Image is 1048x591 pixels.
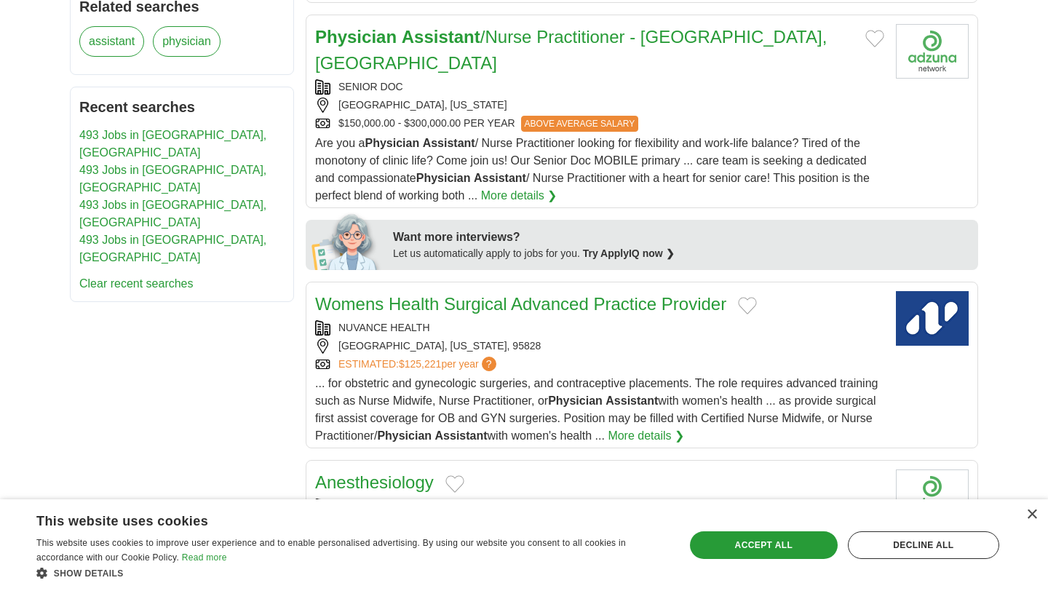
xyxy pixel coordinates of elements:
[315,137,870,202] span: Are you a / Nurse Practitioner looking for flexibility and work-life balance? Tired of the monoto...
[738,297,757,314] button: Add to favorite jobs
[338,357,499,372] a: ESTIMATED:$125,221per year?
[315,294,726,314] a: Womens Health Surgical Advanced Practice Provider
[423,137,475,149] strong: Assistant
[399,358,441,370] span: $125,221
[153,26,221,57] a: physician
[79,277,194,290] a: Clear recent searches
[896,291,969,346] img: Nuvance Health logo
[315,98,884,113] div: [GEOGRAPHIC_DATA], [US_STATE]
[1026,509,1037,520] div: Close
[365,137,419,149] strong: Physician
[315,377,878,442] span: ... for obstetric and gynecologic surgeries, and contraceptive placements. The role requires adva...
[36,566,666,580] div: Show details
[315,338,884,354] div: [GEOGRAPHIC_DATA], [US_STATE], 95828
[315,27,827,73] a: Physician Assistant/Nurse Practitioner - [GEOGRAPHIC_DATA], [GEOGRAPHIC_DATA]
[79,234,266,263] a: 493 Jobs in [GEOGRAPHIC_DATA], [GEOGRAPHIC_DATA]
[79,129,266,159] a: 493 Jobs in [GEOGRAPHIC_DATA], [GEOGRAPHIC_DATA]
[182,552,227,563] a: Read more, opens a new window
[54,568,124,579] span: Show details
[393,246,969,261] div: Let us automatically apply to jobs for you.
[435,429,488,442] strong: Assistant
[338,322,430,333] a: NUVANCE HEALTH
[482,357,496,371] span: ?
[315,79,884,95] div: SENIOR DOC
[606,394,658,407] strong: Assistant
[79,96,285,118] h2: Recent searches
[848,531,999,559] div: Decline all
[79,199,266,229] a: 493 Jobs in [GEOGRAPHIC_DATA], [GEOGRAPHIC_DATA]
[79,26,144,57] a: assistant
[36,508,630,530] div: This website uses cookies
[896,469,969,524] img: Company logo
[79,164,266,194] a: 493 Jobs in [GEOGRAPHIC_DATA], [GEOGRAPHIC_DATA]
[481,187,557,205] a: More details ❯
[865,30,884,47] button: Add to favorite jobs
[311,212,382,270] img: apply-iq-scientist.png
[315,27,397,47] strong: Physician
[608,427,684,445] a: More details ❯
[896,24,969,79] img: Company logo
[315,499,884,514] div: VISTA STAFFING SOLUTIONS
[402,27,480,47] strong: Assistant
[36,538,626,563] span: This website uses cookies to improve user experience and to enable personalised advertising. By u...
[315,472,434,492] a: Anesthesiology
[315,116,884,132] div: $150,000.00 - $300,000.00 PER YEAR
[521,116,639,132] span: ABOVE AVERAGE SALARY
[474,172,526,184] strong: Assistant
[445,475,464,493] button: Add to favorite jobs
[583,247,675,259] a: Try ApplyIQ now ❯
[377,429,432,442] strong: Physician
[393,229,969,246] div: Want more interviews?
[548,394,603,407] strong: Physician
[416,172,471,184] strong: Physician
[690,531,838,559] div: Accept all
